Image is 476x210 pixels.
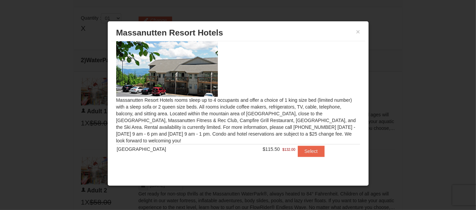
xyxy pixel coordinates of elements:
[111,41,365,169] div: Massanutten Resort Hotels rooms sleep up to 4 occupants and offer a choice of 1 king size bed (li...
[283,146,295,153] span: $132.00
[263,146,280,152] span: $115.50
[356,28,360,35] button: ×
[298,146,325,157] button: Select
[117,146,223,153] div: [GEOGRAPHIC_DATA]
[116,28,223,37] span: Massanutten Resort Hotels
[116,41,218,97] img: 19219026-1-e3b4ac8e.jpg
